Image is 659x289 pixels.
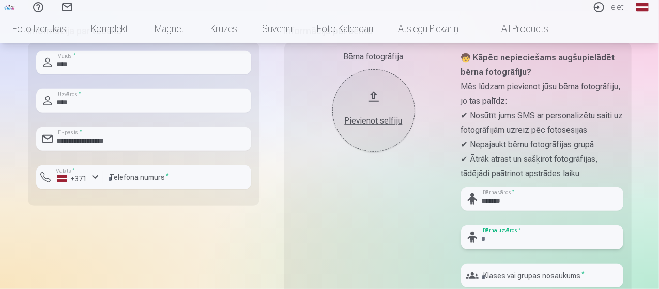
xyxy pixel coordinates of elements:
img: /fa1 [4,4,16,10]
button: Valsts*+371 [36,165,103,189]
a: Foto kalendāri [304,14,386,43]
label: Valsts [53,167,78,175]
a: Magnēti [142,14,198,43]
p: ✔ Nepajaukt bērnu fotogrāfijas grupā [461,138,623,152]
a: Atslēgu piekariņi [386,14,472,43]
strong: 🧒 Kāpēc nepieciešams augšupielādēt bērna fotogrāfiju? [461,53,615,77]
p: ✔ Ātrāk atrast un sašķirot fotogrāfijas, tādējādi paātrinot apstrādes laiku [461,152,623,181]
a: Suvenīri [250,14,304,43]
p: Mēs lūdzam pievienot jūsu bērna fotogrāfiju, jo tas palīdz: [461,80,623,109]
div: Bērna fotogrāfija [293,51,455,63]
a: Krūzes [198,14,250,43]
a: Komplekti [79,14,142,43]
div: Pievienot selfiju [343,115,405,127]
p: ✔ Nosūtīt jums SMS ar personalizētu saiti uz fotogrāfijām uzreiz pēc fotosesijas [461,109,623,138]
button: Pievienot selfiju [332,69,415,152]
a: All products [472,14,561,43]
div: +371 [57,174,88,184]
